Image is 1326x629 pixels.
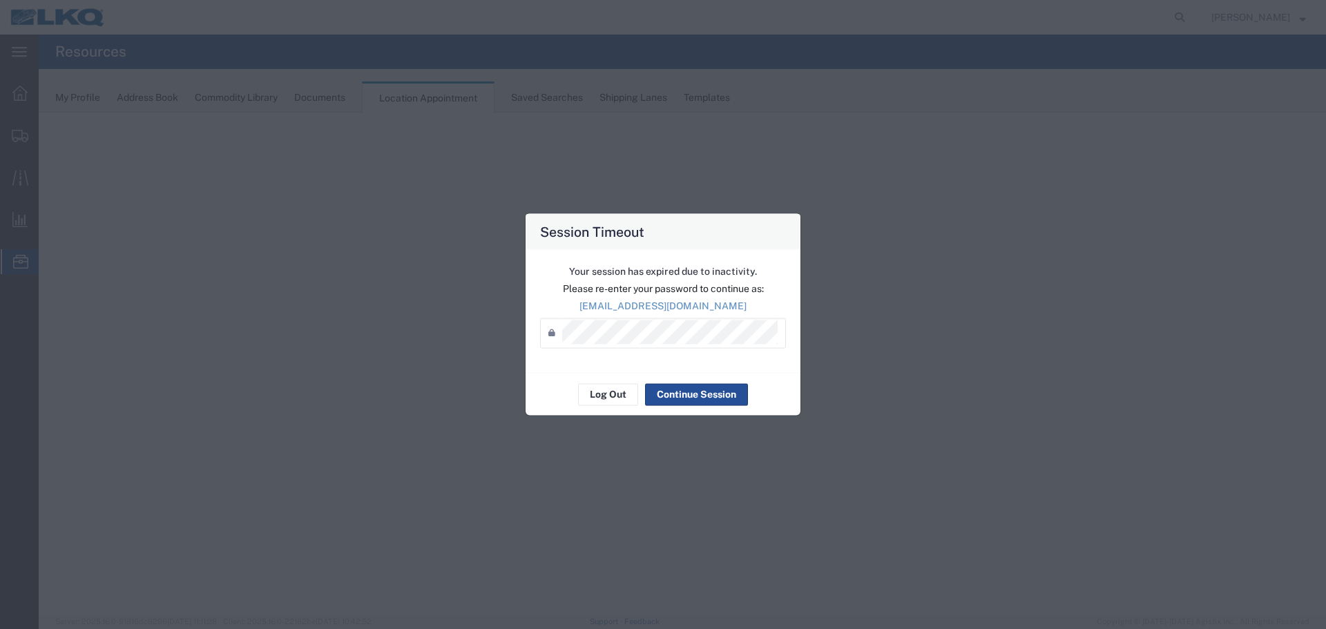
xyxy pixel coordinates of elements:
p: Please re-enter your password to continue as: [540,281,786,296]
h4: Session Timeout [540,221,644,241]
button: Continue Session [645,383,748,405]
p: Your session has expired due to inactivity. [540,264,786,278]
button: Log Out [578,383,638,405]
p: [EMAIL_ADDRESS][DOMAIN_NAME] [540,298,786,313]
